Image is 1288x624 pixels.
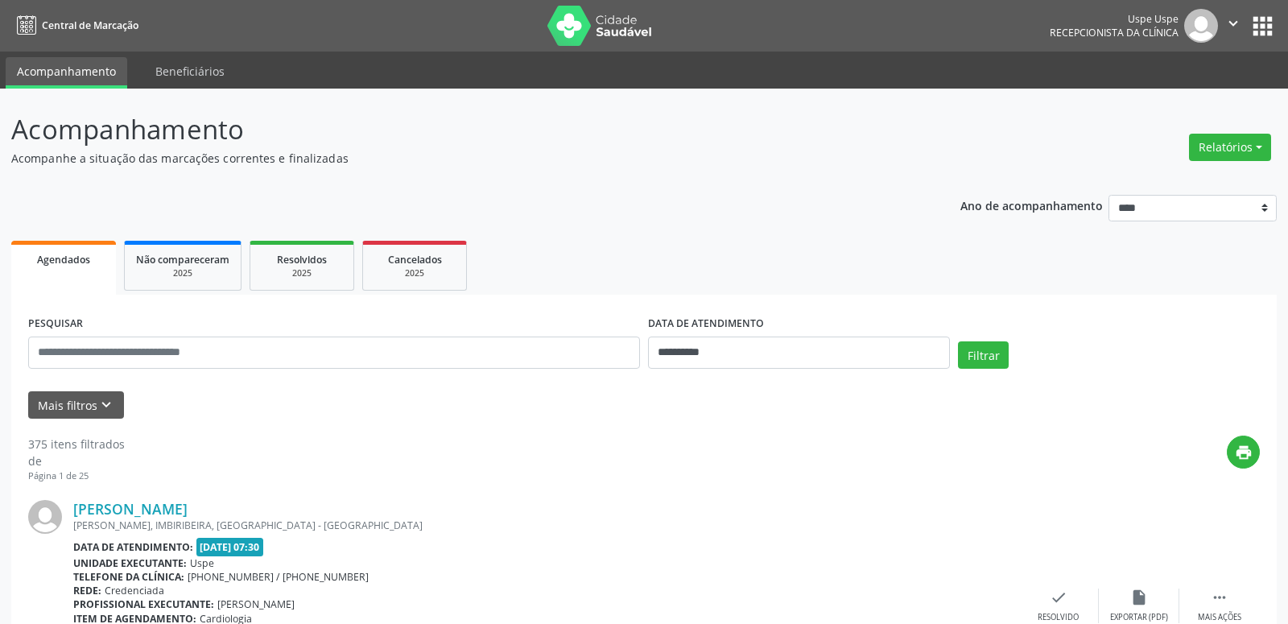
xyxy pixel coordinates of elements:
[1227,436,1260,469] button: print
[28,500,62,534] img: img
[958,341,1009,369] button: Filtrar
[105,584,164,597] span: Credenciada
[217,597,295,611] span: [PERSON_NAME]
[388,253,442,267] span: Cancelados
[1218,9,1249,43] button: 
[73,584,101,597] b: Rede:
[73,500,188,518] a: [PERSON_NAME]
[97,396,115,414] i: keyboard_arrow_down
[73,556,187,570] b: Unidade executante:
[1130,589,1148,606] i: insert_drive_file
[73,519,1018,532] div: [PERSON_NAME], IMBIRIBEIRA, [GEOGRAPHIC_DATA] - [GEOGRAPHIC_DATA]
[28,312,83,337] label: PESQUISAR
[960,195,1103,215] p: Ano de acompanhamento
[277,253,327,267] span: Resolvidos
[1050,26,1179,39] span: Recepcionista da clínica
[1184,9,1218,43] img: img
[6,57,127,89] a: Acompanhamento
[1038,612,1079,623] div: Resolvido
[1110,612,1168,623] div: Exportar (PDF)
[73,570,184,584] b: Telefone da clínica:
[1050,12,1179,26] div: Uspe Uspe
[196,538,264,556] span: [DATE] 07:30
[28,469,125,483] div: Página 1 de 25
[188,570,369,584] span: [PHONE_NUMBER] / [PHONE_NUMBER]
[190,556,214,570] span: Uspe
[1224,14,1242,32] i: 
[28,453,125,469] div: de
[73,597,214,611] b: Profissional executante:
[1235,444,1253,461] i: print
[136,267,229,279] div: 2025
[11,110,897,150] p: Acompanhamento
[648,312,764,337] label: DATA DE ATENDIMENTO
[28,391,124,419] button: Mais filtroskeyboard_arrow_down
[42,19,138,32] span: Central de Marcação
[1050,589,1067,606] i: check
[73,540,193,554] b: Data de atendimento:
[1211,589,1228,606] i: 
[136,253,229,267] span: Não compareceram
[11,150,897,167] p: Acompanhe a situação das marcações correntes e finalizadas
[1249,12,1277,40] button: apps
[144,57,236,85] a: Beneficiários
[28,436,125,453] div: 375 itens filtrados
[11,12,138,39] a: Central de Marcação
[262,267,342,279] div: 2025
[1198,612,1241,623] div: Mais ações
[374,267,455,279] div: 2025
[1189,134,1271,161] button: Relatórios
[37,253,90,267] span: Agendados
